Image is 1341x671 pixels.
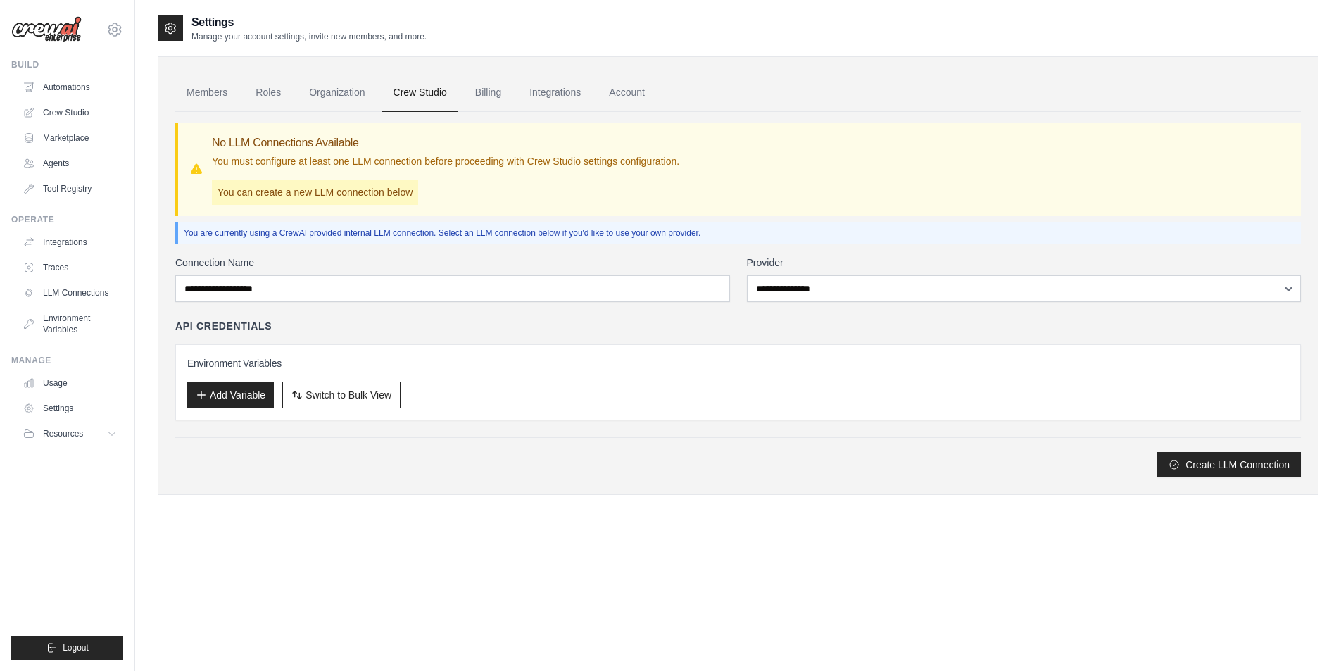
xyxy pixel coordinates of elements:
[17,76,123,99] a: Automations
[518,74,592,112] a: Integrations
[212,180,418,205] p: You can create a new LLM connection below
[17,231,123,253] a: Integrations
[17,372,123,394] a: Usage
[175,74,239,112] a: Members
[11,16,82,43] img: Logo
[212,134,679,151] h3: No LLM Connections Available
[17,397,123,420] a: Settings
[17,127,123,149] a: Marketplace
[17,307,123,341] a: Environment Variables
[187,382,274,408] button: Add Variable
[1157,452,1301,477] button: Create LLM Connection
[184,227,1295,239] p: You are currently using a CrewAI provided internal LLM connection. Select an LLM connection below...
[382,74,458,112] a: Crew Studio
[17,256,123,279] a: Traces
[306,388,391,402] span: Switch to Bulk View
[11,59,123,70] div: Build
[282,382,401,408] button: Switch to Bulk View
[187,356,1289,370] h3: Environment Variables
[17,282,123,304] a: LLM Connections
[298,74,376,112] a: Organization
[63,642,89,653] span: Logout
[244,74,292,112] a: Roles
[11,355,123,366] div: Manage
[11,636,123,660] button: Logout
[191,14,427,31] h2: Settings
[464,74,512,112] a: Billing
[17,152,123,175] a: Agents
[191,31,427,42] p: Manage your account settings, invite new members, and more.
[175,256,730,270] label: Connection Name
[598,74,656,112] a: Account
[747,256,1302,270] label: Provider
[212,154,679,168] p: You must configure at least one LLM connection before proceeding with Crew Studio settings config...
[175,319,272,333] h4: API Credentials
[17,101,123,124] a: Crew Studio
[43,428,83,439] span: Resources
[17,177,123,200] a: Tool Registry
[11,214,123,225] div: Operate
[17,422,123,445] button: Resources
